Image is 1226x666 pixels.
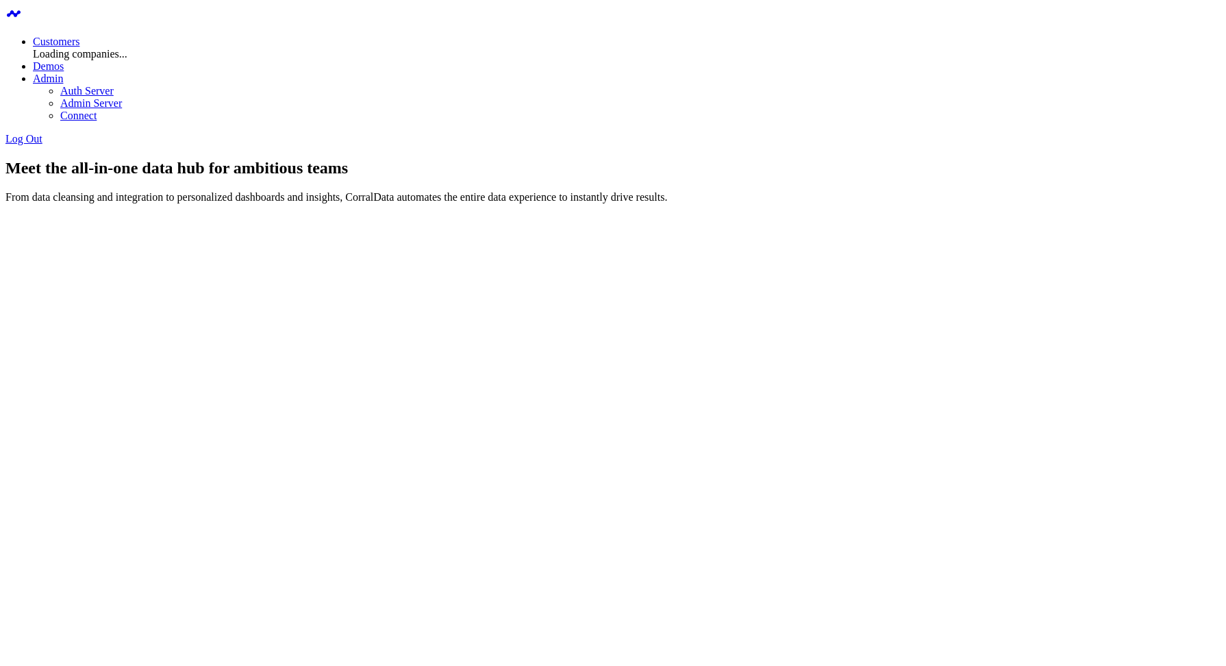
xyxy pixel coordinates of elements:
a: Connect [60,110,97,121]
a: Log Out [5,133,42,145]
p: From data cleansing and integration to personalized dashboards and insights, CorralData automates... [5,191,1221,203]
a: Demos [33,60,64,72]
a: Admin Server [60,97,122,109]
a: Customers [33,36,79,47]
h1: Meet the all-in-one data hub for ambitious teams [5,159,1221,177]
a: Auth Server [60,85,114,97]
div: Loading companies... [33,48,1221,60]
a: Admin [33,73,63,84]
